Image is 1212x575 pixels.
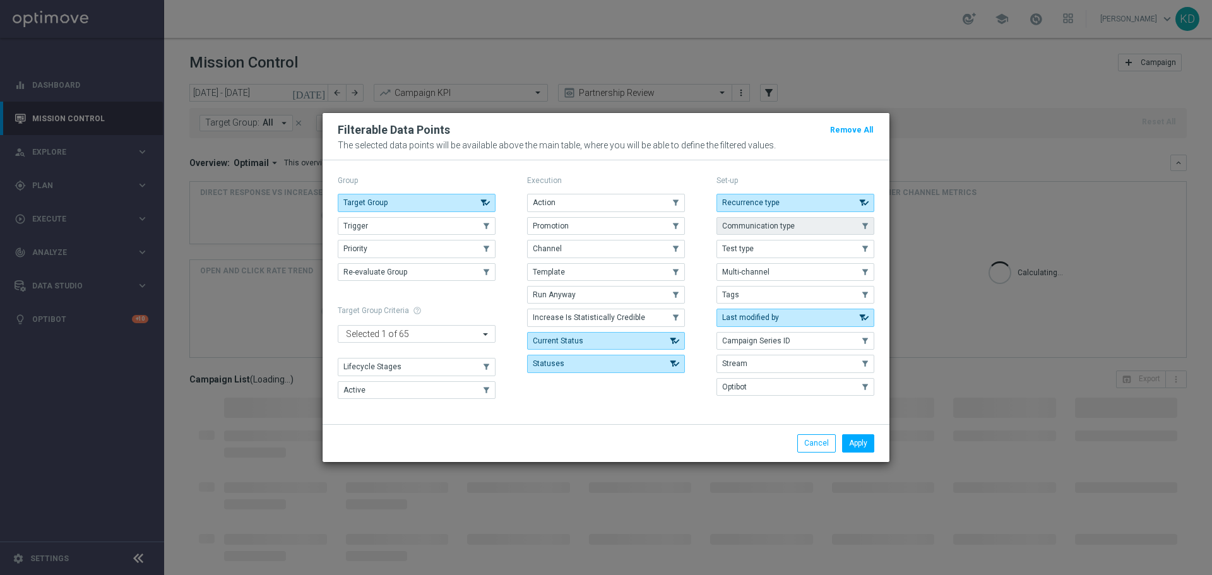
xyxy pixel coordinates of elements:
[343,268,407,276] span: Re-evaluate Group
[527,286,685,304] button: Run Anyway
[338,306,496,315] h1: Target Group Criteria
[716,378,874,396] button: Optibot
[722,359,747,368] span: Stream
[338,175,496,186] p: Group
[533,290,576,299] span: Run Anyway
[343,198,388,207] span: Target Group
[722,336,790,345] span: Campaign Series ID
[533,222,569,230] span: Promotion
[716,217,874,235] button: Communication type
[413,306,422,315] span: help_outline
[343,222,368,230] span: Trigger
[722,290,739,299] span: Tags
[338,358,496,376] button: Lifecycle Stages
[527,175,685,186] p: Execution
[716,309,874,326] button: Last modified by
[533,336,583,345] span: Current Status
[527,194,685,211] button: Action
[338,381,496,399] button: Active
[533,359,564,368] span: Statuses
[527,263,685,281] button: Template
[527,217,685,235] button: Promotion
[722,313,779,322] span: Last modified by
[722,244,754,253] span: Test type
[722,382,747,391] span: Optibot
[527,309,685,326] button: Increase Is Statistically Credible
[338,325,496,343] ng-select: Active
[343,362,401,371] span: Lifecycle Stages
[842,434,874,452] button: Apply
[716,175,874,186] p: Set-up
[533,244,562,253] span: Channel
[527,240,685,258] button: Channel
[722,222,795,230] span: Communication type
[716,194,874,211] button: Recurrence type
[829,123,874,137] button: Remove All
[343,244,367,253] span: Priority
[527,332,685,350] button: Current Status
[533,198,555,207] span: Action
[716,263,874,281] button: Multi-channel
[338,140,874,150] p: The selected data points will be available above the main table, where you will be able to define...
[533,268,565,276] span: Template
[722,268,769,276] span: Multi-channel
[338,240,496,258] button: Priority
[338,263,496,281] button: Re-evaluate Group
[722,198,780,207] span: Recurrence type
[338,217,496,235] button: Trigger
[716,240,874,258] button: Test type
[533,313,645,322] span: Increase Is Statistically Credible
[716,286,874,304] button: Tags
[343,386,365,394] span: Active
[716,355,874,372] button: Stream
[527,355,685,372] button: Statuses
[338,194,496,211] button: Target Group
[716,332,874,350] button: Campaign Series ID
[338,122,450,138] h2: Filterable Data Points
[343,328,412,340] span: Selected 1 of 65
[797,434,836,452] button: Cancel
